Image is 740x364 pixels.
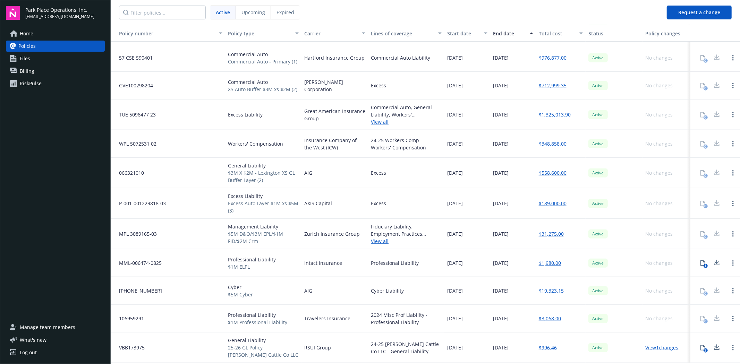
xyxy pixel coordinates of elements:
span: [DATE] [447,315,463,322]
a: $976,877.00 [539,54,567,61]
span: [DATE] [493,287,509,294]
a: Open options [729,344,737,352]
span: XS Auto Buffer $3M xs $2M (2) [228,86,297,93]
span: [DATE] [447,54,463,61]
a: $996.46 [539,344,557,351]
div: Toggle SortBy [113,30,215,37]
span: [DATE] [493,315,509,322]
span: [DATE] [493,230,509,237]
div: No changes [646,140,673,147]
span: Active [591,315,605,322]
a: Files [6,53,105,64]
span: Excess Liability [228,192,299,200]
span: Commercial Auto [228,78,297,86]
span: Active [591,55,605,61]
span: Insurance Company of the West (ICW) [304,137,365,151]
span: Workers' Compensation [228,140,283,147]
span: $3M X $2M - Lexington XS GL Buffer Layer (2) [228,169,299,184]
div: Excess [371,169,386,176]
a: Policies [6,41,105,52]
input: Filter policies... [119,6,206,19]
div: Policy type [228,30,291,37]
span: Hartford Insurance Group [304,54,365,61]
span: AIG [304,169,312,176]
a: Open options [729,287,737,295]
span: What ' s new [20,336,46,344]
a: View all [371,237,442,245]
span: [DATE] [493,111,509,118]
a: $712,999.35 [539,82,567,89]
span: Professional Liability [228,311,287,319]
span: Active [591,231,605,237]
span: [DATE] [447,169,463,176]
span: [EMAIL_ADDRESS][DOMAIN_NAME] [25,14,94,20]
span: Cyber [228,284,253,291]
button: 1 [696,256,710,270]
a: View 1 changes [646,344,679,351]
a: $19,323.15 [539,287,564,294]
span: [DATE] [447,200,463,207]
span: [DATE] [447,287,463,294]
span: $1M Professional Liability [228,319,287,326]
a: Open options [729,230,737,238]
span: AXIS Capital [304,200,332,207]
div: No changes [646,230,673,237]
a: RiskPulse [6,78,105,89]
span: [DATE] [447,82,463,89]
a: $3,068.00 [539,315,561,322]
div: Excess [371,200,386,207]
a: View all [371,118,442,125]
span: General Liability [228,162,299,169]
span: Commercial Auto [228,51,297,58]
div: Policy changes [646,30,688,37]
span: MPL 3089165-03 [113,230,157,237]
div: Cyber Liability [371,287,404,294]
a: Billing [6,66,105,77]
div: 2 [704,348,708,353]
div: RiskPulse [20,78,42,89]
div: Status [588,30,640,37]
span: 066321010 [113,169,144,176]
div: Commercial Auto, General Liability, Workers' Compensation $10M excess of $5M - Excess [371,104,442,118]
div: No changes [646,200,673,207]
span: Policies [18,41,36,52]
div: Carrier [304,30,358,37]
a: Home [6,28,105,39]
span: MML-006474-0825 [113,259,162,267]
span: Excess Liability [228,111,263,118]
a: Open options [729,81,737,90]
span: Excess Auto Layer $1M xs $5M (3) [228,200,299,214]
span: [DATE] [493,200,509,207]
span: 57 CSE S90401 [113,54,153,61]
button: Start date [444,25,490,42]
span: [DATE] [493,169,509,176]
a: Open options [729,169,737,177]
div: 24-25 [PERSON_NAME] Cattle Co LLC - General Liability [371,340,442,355]
span: Home [20,28,33,39]
img: navigator-logo.svg [6,6,20,20]
span: [DATE] [493,259,509,267]
a: Open options [729,111,737,119]
span: Active [591,141,605,147]
span: Active [591,170,605,176]
div: No changes [646,54,673,61]
a: Open options [729,259,737,267]
span: $5M D&O/$3M EPL/$1M FID/$2M Crm [228,230,299,245]
div: 24-25 Workers Comp - Workers' Compensation [371,137,442,151]
span: [PERSON_NAME] Corporation [304,78,365,93]
span: Billing [20,66,34,77]
span: Zurich Insurance Group [304,230,360,237]
span: [DATE] [447,140,463,147]
span: TUE 5096477 23 [113,111,156,118]
a: $31,275.00 [539,230,564,237]
span: Management Liability [228,223,299,230]
button: Lines of coverage [368,25,444,42]
button: Park Place Operations, Inc.[EMAIL_ADDRESS][DOMAIN_NAME] [25,6,105,20]
span: Active [591,112,605,118]
a: $558,600.00 [539,169,567,176]
a: Open options [729,140,737,148]
div: Start date [447,30,480,37]
span: [DATE] [493,140,509,147]
span: [DATE] [493,82,509,89]
span: P-001-001229818-03 [113,200,166,207]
